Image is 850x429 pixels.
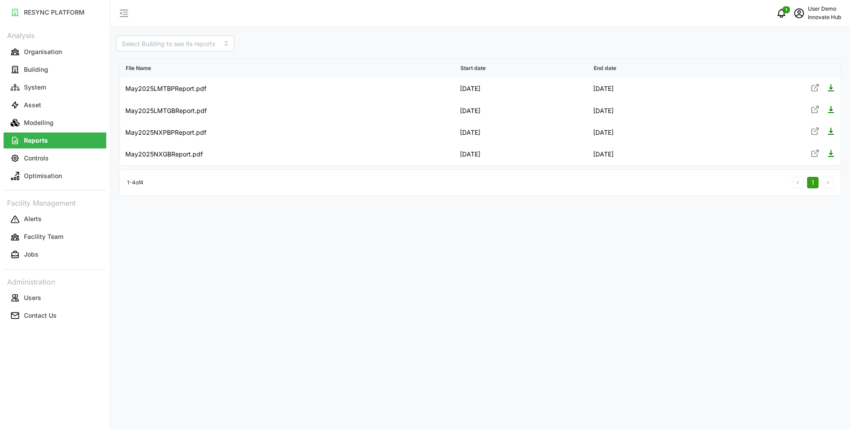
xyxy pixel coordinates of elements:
button: Controls [4,150,106,166]
button: notifications [773,4,790,22]
button: Jobs [4,247,106,263]
button: RESYNC PLATFORM [4,4,106,20]
p: [DATE] [460,150,583,159]
button: Contact Us [4,308,106,324]
p: [DATE] [460,84,583,93]
button: Modelling [4,115,106,131]
p: Jobs [24,250,39,259]
a: Optimisation [4,167,106,185]
p: End date [588,59,711,78]
p: [DATE] [593,84,707,93]
p: May2025NXGBReport.pdf [125,150,203,159]
p: Start date [455,59,588,78]
p: User Demo [808,5,841,13]
p: Innovate Hub [808,13,841,22]
p: Administration [4,275,106,288]
button: Building [4,62,106,78]
a: RESYNC PLATFORM [4,4,106,21]
button: Facility Team [4,229,106,245]
button: Optimisation [4,168,106,184]
p: Alerts [24,214,42,223]
input: Select Building to see its reports [116,35,234,51]
p: Organisation [24,47,62,56]
button: Users [4,290,106,306]
a: Building [4,61,106,78]
button: Reports [4,133,106,148]
p: [DATE] [593,150,707,159]
p: Contact Us [24,311,57,320]
a: Reports [4,132,106,149]
a: Facility Team [4,228,106,246]
button: Asset [4,97,106,113]
p: Reports [24,136,48,145]
a: Contact Us [4,307,106,324]
button: Alerts [4,211,106,227]
p: Facility Management [4,196,106,209]
p: RESYNC PLATFORM [24,8,85,17]
p: Modelling [24,118,54,127]
button: 1 [807,177,819,188]
button: schedule [790,4,808,22]
button: System [4,79,106,95]
a: System [4,78,106,96]
a: Users [4,289,106,307]
p: System [24,83,46,92]
p: Optimisation [24,172,62,180]
a: Controls [4,149,106,167]
p: Controls [24,154,49,163]
p: Users [24,293,41,302]
a: Alerts [4,211,106,228]
button: Organisation [4,44,106,60]
p: May2025LMTBPReport.pdf [125,84,206,93]
p: [DATE] [593,106,707,115]
p: Asset [24,101,41,109]
a: Modelling [4,114,106,132]
p: [DATE] [460,128,583,137]
span: 1 [785,7,787,13]
p: May2025NXPBPReport.pdf [125,128,206,137]
p: 1 - 4 of 4 [127,179,143,187]
p: [DATE] [460,106,583,115]
p: File Name [120,59,454,78]
a: Asset [4,96,106,114]
p: Facility Team [24,232,63,241]
p: May2025LMTGBReport.pdf [125,106,207,115]
p: Analysis [4,28,106,41]
a: Organisation [4,43,106,61]
a: Jobs [4,246,106,264]
p: Building [24,65,48,74]
p: [DATE] [593,128,707,137]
